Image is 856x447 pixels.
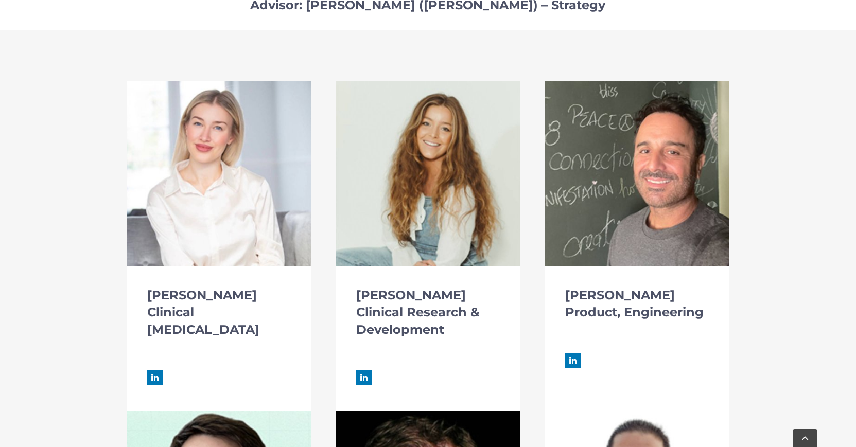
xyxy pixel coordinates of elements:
span: Product, Engineering [565,303,709,321]
span: Clinical [MEDICAL_DATA] [147,303,291,338]
a: fusion-linkedin [147,370,163,385]
a: fusion-linkedin [565,353,581,368]
span: Clinical Research & Development [356,303,500,338]
img: Angelo [545,81,729,266]
img: Anna [127,81,311,266]
img: Olivia [336,81,520,266]
a: fusion-linkedin [356,370,372,385]
span: [PERSON_NAME] [565,287,709,304]
span: [PERSON_NAME] [356,287,500,304]
span: [PERSON_NAME] [147,287,291,304]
